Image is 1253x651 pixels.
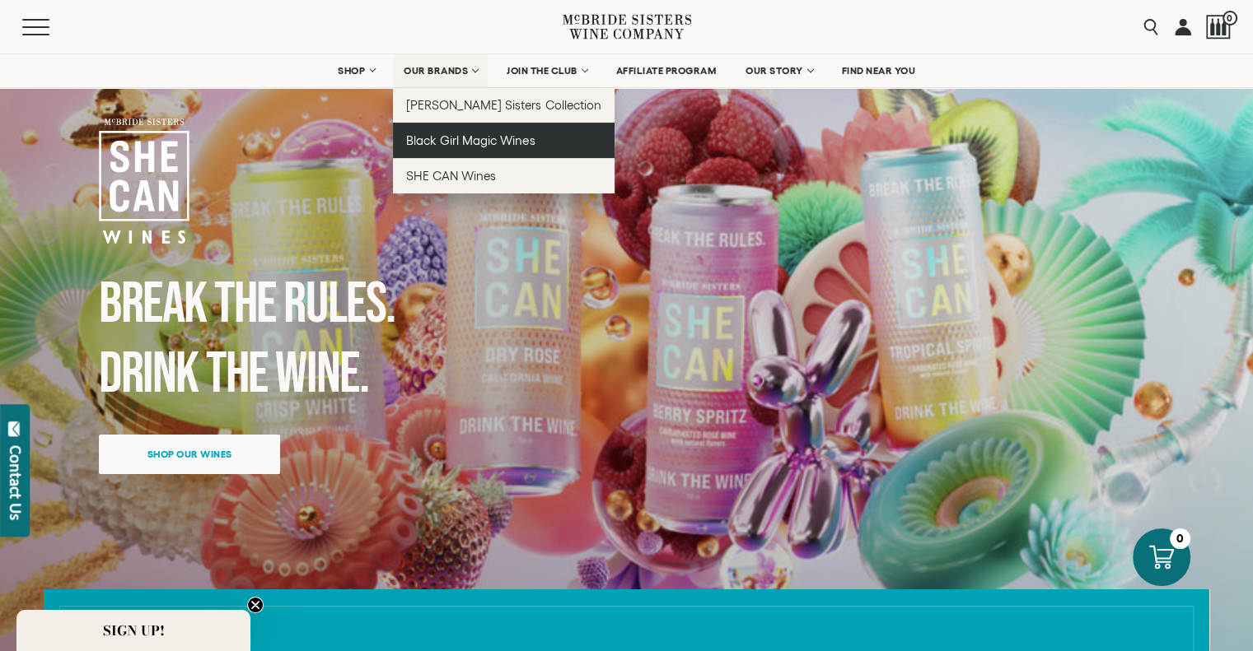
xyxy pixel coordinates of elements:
[99,435,280,474] a: Shop our wines
[119,438,261,470] span: Shop our wines
[605,54,727,87] a: AFFILIATE PROGRAM
[214,270,276,339] span: the
[406,133,535,147] span: Black Girl Magic Wines
[99,270,207,339] span: Break
[275,340,368,409] span: Wine.
[831,54,927,87] a: FIND NEAR YOU
[406,98,601,112] span: [PERSON_NAME] Sisters Collection
[393,87,615,123] a: [PERSON_NAME] Sisters Collection
[1223,11,1237,26] span: 0
[99,340,199,409] span: Drink
[247,597,264,613] button: Close teaser
[404,65,468,77] span: OUR BRANDS
[206,340,268,409] span: the
[283,270,395,339] span: Rules.
[1170,528,1190,549] div: 0
[327,54,385,87] a: SHOP
[842,65,916,77] span: FIND NEAR YOU
[338,65,366,77] span: SHOP
[393,54,488,87] a: OUR BRANDS
[22,19,82,35] button: Mobile Menu Trigger
[496,54,597,87] a: JOIN THE CLUB
[7,445,24,520] div: Contact Us
[616,65,717,77] span: AFFILIATE PROGRAM
[406,169,496,183] span: SHE CAN Wines
[507,65,577,77] span: JOIN THE CLUB
[16,610,250,651] div: SIGN UP!Close teaser
[103,621,165,640] span: SIGN UP!
[746,65,803,77] span: OUR STORY
[393,158,615,193] a: SHE CAN Wines
[735,54,823,87] a: OUR STORY
[393,123,615,158] a: Black Girl Magic Wines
